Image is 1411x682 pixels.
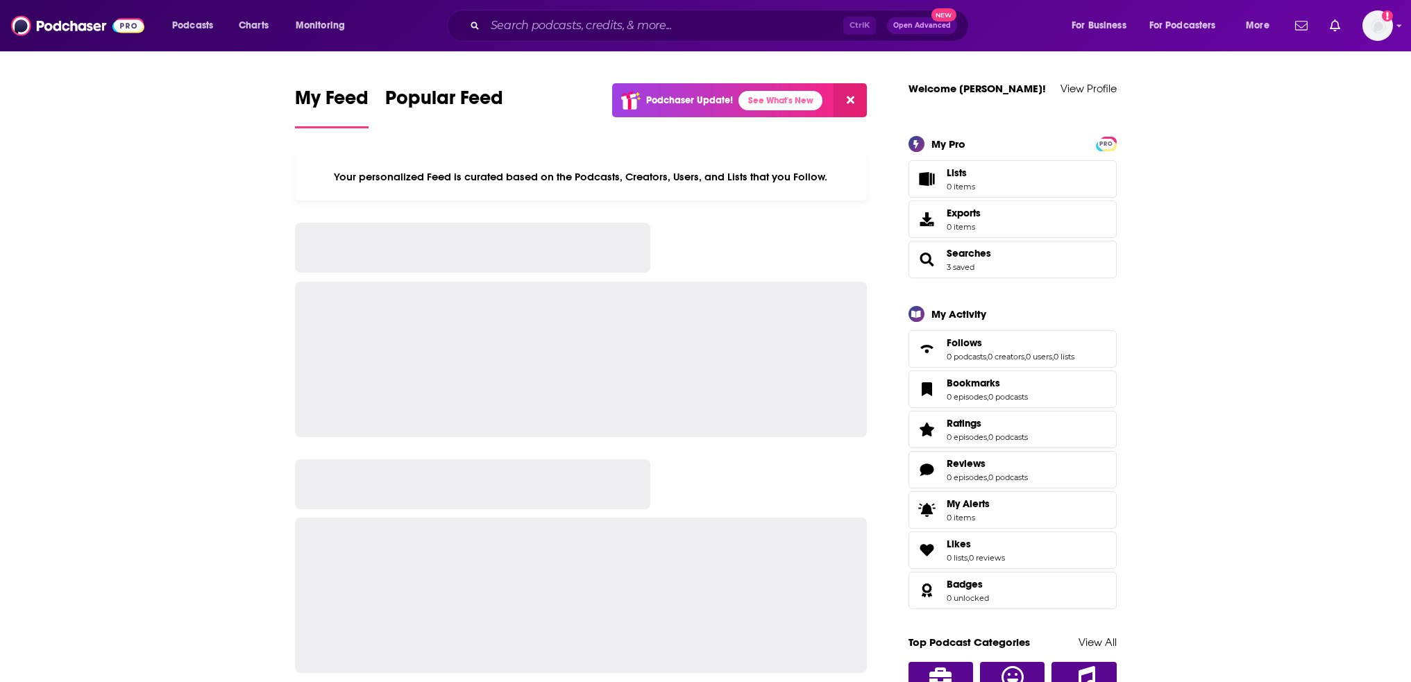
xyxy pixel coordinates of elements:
[1290,14,1313,37] a: Show notifications dropdown
[947,457,986,470] span: Reviews
[909,491,1117,529] a: My Alerts
[286,15,363,37] button: open menu
[1026,352,1052,361] a: 0 users
[931,307,986,321] div: My Activity
[947,432,987,442] a: 0 episodes
[893,22,951,29] span: Open Advanced
[913,169,941,189] span: Lists
[947,167,975,179] span: Lists
[947,593,989,603] a: 0 unlocked
[1382,10,1393,22] svg: Add a profile image
[947,336,982,349] span: Follows
[913,210,941,229] span: Exports
[947,207,981,219] span: Exports
[909,531,1117,569] span: Likes
[947,578,989,590] a: Badges
[913,420,941,439] a: Ratings
[909,82,1046,95] a: Welcome [PERSON_NAME]!
[947,553,968,563] a: 0 lists
[1098,137,1115,148] a: PRO
[947,417,981,429] span: Ratings
[909,411,1117,448] span: Ratings
[295,86,369,118] span: My Feed
[738,91,822,110] a: See What's New
[947,352,986,361] a: 0 podcasts
[988,472,1028,482] a: 0 podcasts
[172,16,213,35] span: Podcasts
[947,336,1074,349] a: Follows
[11,12,144,39] img: Podchaser - Follow, Share and Rate Podcasts
[988,392,1028,402] a: 0 podcasts
[1079,636,1117,649] a: View All
[1062,15,1144,37] button: open menu
[1054,352,1074,361] a: 0 lists
[460,10,982,42] div: Search podcasts, credits, & more...
[947,377,1000,389] span: Bookmarks
[1072,16,1126,35] span: For Business
[385,86,503,118] span: Popular Feed
[1236,15,1287,37] button: open menu
[947,167,967,179] span: Lists
[947,578,983,590] span: Badges
[646,94,733,106] p: Podchaser Update!
[385,86,503,128] a: Popular Feed
[909,201,1117,238] a: Exports
[1362,10,1393,41] button: Show profile menu
[1149,16,1216,35] span: For Podcasters
[947,377,1028,389] a: Bookmarks
[162,15,231,37] button: open menu
[913,380,941,399] a: Bookmarks
[909,451,1117,488] span: Reviews
[1246,16,1269,35] span: More
[295,86,369,128] a: My Feed
[947,538,1005,550] a: Likes
[947,497,990,510] span: My Alerts
[913,581,941,600] a: Badges
[909,370,1117,408] span: Bookmarks
[947,417,1028,429] a: Ratings
[988,432,1028,442] a: 0 podcasts
[239,16,269,35] span: Charts
[913,540,941,560] a: Likes
[1052,352,1054,361] span: ,
[947,182,975,191] span: 0 items
[1061,82,1117,95] a: View Profile
[909,330,1117,368] span: Follows
[913,339,941,359] a: Follows
[913,500,941,520] span: My Alerts
[986,352,988,361] span: ,
[969,553,1005,563] a: 0 reviews
[931,137,965,151] div: My Pro
[1362,10,1393,41] span: Logged in as tmathaidavis
[987,472,988,482] span: ,
[1362,10,1393,41] img: User Profile
[909,241,1117,278] span: Searches
[988,352,1024,361] a: 0 creators
[968,553,969,563] span: ,
[1324,14,1346,37] a: Show notifications dropdown
[887,17,957,34] button: Open AdvancedNew
[947,247,991,259] a: Searches
[947,538,971,550] span: Likes
[909,636,1030,649] a: Top Podcast Categories
[909,160,1117,198] a: Lists
[947,472,987,482] a: 0 episodes
[947,392,987,402] a: 0 episodes
[230,15,277,37] a: Charts
[947,513,990,522] span: 0 items
[843,17,876,35] span: Ctrl K
[987,392,988,402] span: ,
[485,15,843,37] input: Search podcasts, credits, & more...
[947,222,981,232] span: 0 items
[1024,352,1026,361] span: ,
[947,457,1028,470] a: Reviews
[987,432,988,442] span: ,
[913,460,941,479] a: Reviews
[295,153,868,201] div: Your personalized Feed is curated based on the Podcasts, Creators, Users, and Lists that you Follow.
[1098,139,1115,149] span: PRO
[1140,15,1236,37] button: open menu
